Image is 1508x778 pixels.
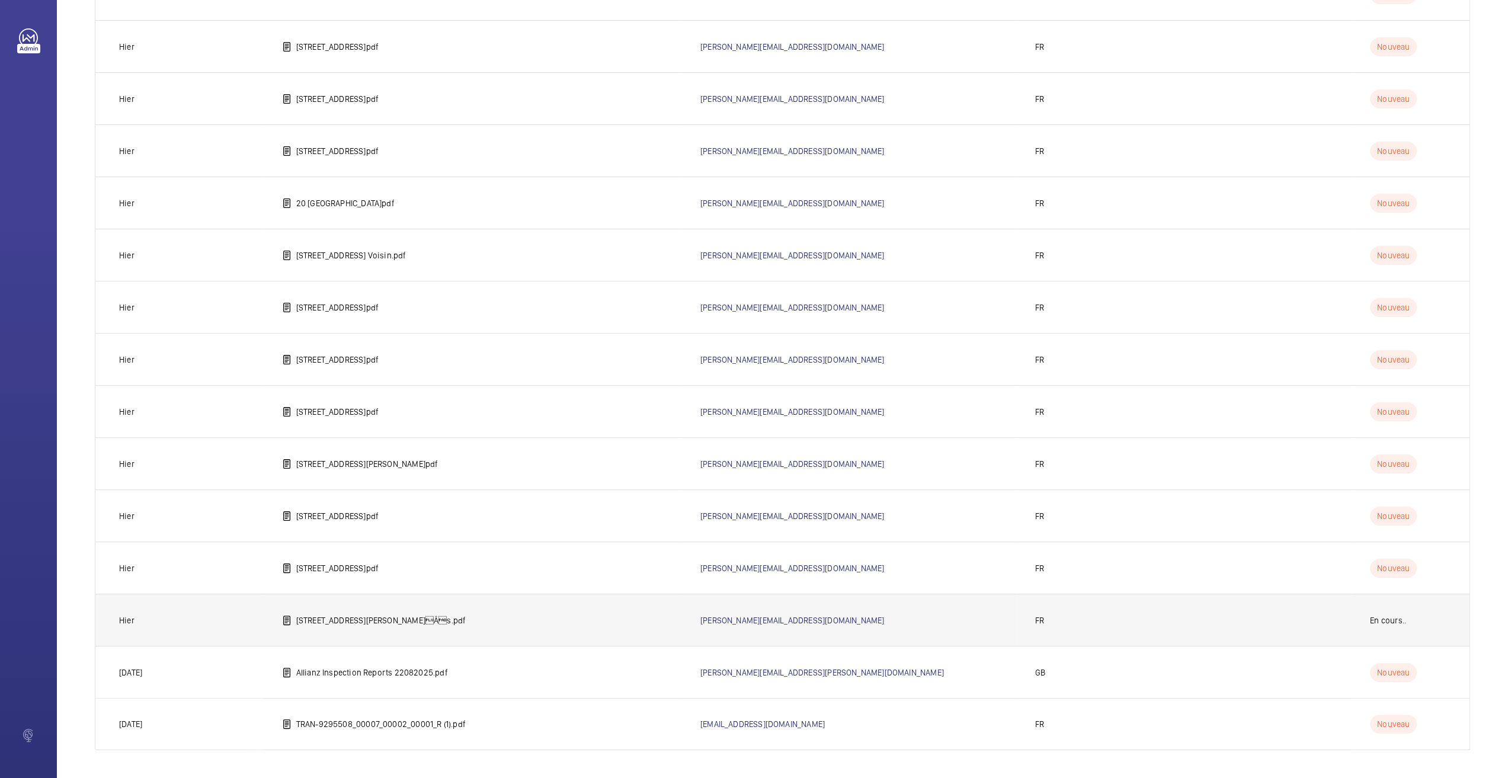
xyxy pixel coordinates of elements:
p: Hier [119,197,135,209]
p: [STREET_ADDRESS]pdf [296,562,379,574]
p: Nouveau [1370,507,1417,526]
a: [PERSON_NAME][EMAIL_ADDRESS][DOMAIN_NAME] [700,355,884,364]
p: Nouveau [1370,37,1417,56]
p: FR [1035,41,1044,53]
p: [STREET_ADDRESS] Voisin.pdf [296,249,406,261]
p: [DATE] [119,667,142,678]
a: [EMAIL_ADDRESS][DOMAIN_NAME] [700,719,825,729]
p: FR [1035,718,1044,730]
p: Nouveau [1370,298,1417,317]
p: [STREET_ADDRESS][PERSON_NAME]pdf [296,458,438,470]
p: [STREET_ADDRESS]pdf [296,510,379,522]
p: [STREET_ADDRESS]pdf [296,406,379,418]
p: Hier [119,510,135,522]
p: FR [1035,145,1044,157]
p: [STREET_ADDRESS]pdf [296,354,379,366]
p: Nouveau [1370,350,1417,369]
p: FR [1035,93,1044,105]
p: FR [1035,458,1044,470]
p: Nouveau [1370,194,1417,213]
p: FR [1035,406,1044,418]
p: FR [1035,614,1044,626]
p: [STREET_ADDRESS]pdf [296,93,379,105]
a: [PERSON_NAME][EMAIL_ADDRESS][DOMAIN_NAME] [700,146,884,156]
p: FR [1035,354,1044,366]
p: Nouveau [1370,246,1417,265]
a: [PERSON_NAME][EMAIL_ADDRESS][DOMAIN_NAME] [700,251,884,260]
a: [PERSON_NAME][EMAIL_ADDRESS][DOMAIN_NAME] [700,303,884,312]
p: FR [1035,562,1044,574]
p: Nouveau [1370,142,1417,161]
p: Hier [119,302,135,313]
p: Hier [119,41,135,53]
p: Nouveau [1370,454,1417,473]
p: FR [1035,510,1044,522]
p: TRAN-9295508_00007_00002_00001_R (1).pdf [296,718,466,730]
a: [PERSON_NAME][EMAIL_ADDRESS][DOMAIN_NAME] [700,459,884,469]
a: [PERSON_NAME][EMAIL_ADDRESS][DOMAIN_NAME] [700,564,884,573]
a: [PERSON_NAME][EMAIL_ADDRESS][DOMAIN_NAME] [700,42,884,52]
p: FR [1035,197,1044,209]
p: Nouveau [1370,402,1417,421]
p: [STREET_ADDRESS]pdf [296,145,379,157]
p: [STREET_ADDRESS]pdf [296,302,379,313]
p: En cours.. [1370,614,1406,626]
p: Hier [119,354,135,366]
a: [PERSON_NAME][EMAIL_ADDRESS][PERSON_NAME][DOMAIN_NAME] [700,668,944,677]
p: Nouveau [1370,715,1417,734]
p: [STREET_ADDRESS]pdf [296,41,379,53]
p: Hier [119,562,135,574]
p: [STREET_ADDRESS][PERSON_NAME]Âs.pdf [296,614,466,626]
a: [PERSON_NAME][EMAIL_ADDRESS][DOMAIN_NAME] [700,198,884,208]
p: [DATE] [119,718,142,730]
p: Hier [119,93,135,105]
p: Nouveau [1370,89,1417,108]
a: [PERSON_NAME][EMAIL_ADDRESS][DOMAIN_NAME] [700,407,884,417]
a: [PERSON_NAME][EMAIL_ADDRESS][DOMAIN_NAME] [700,616,884,625]
a: [PERSON_NAME][EMAIL_ADDRESS][DOMAIN_NAME] [700,94,884,104]
p: 20 [GEOGRAPHIC_DATA]pdf [296,197,395,209]
p: Hier [119,406,135,418]
a: [PERSON_NAME][EMAIL_ADDRESS][DOMAIN_NAME] [700,511,884,521]
p: FR [1035,302,1044,313]
p: Hier [119,145,135,157]
p: Allianz Inspection Reports 22082025.pdf [296,667,448,678]
p: FR [1035,249,1044,261]
p: Nouveau [1370,559,1417,578]
p: GB [1035,667,1045,678]
p: Hier [119,249,135,261]
p: Hier [119,614,135,626]
p: Nouveau [1370,663,1417,682]
p: Hier [119,458,135,470]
